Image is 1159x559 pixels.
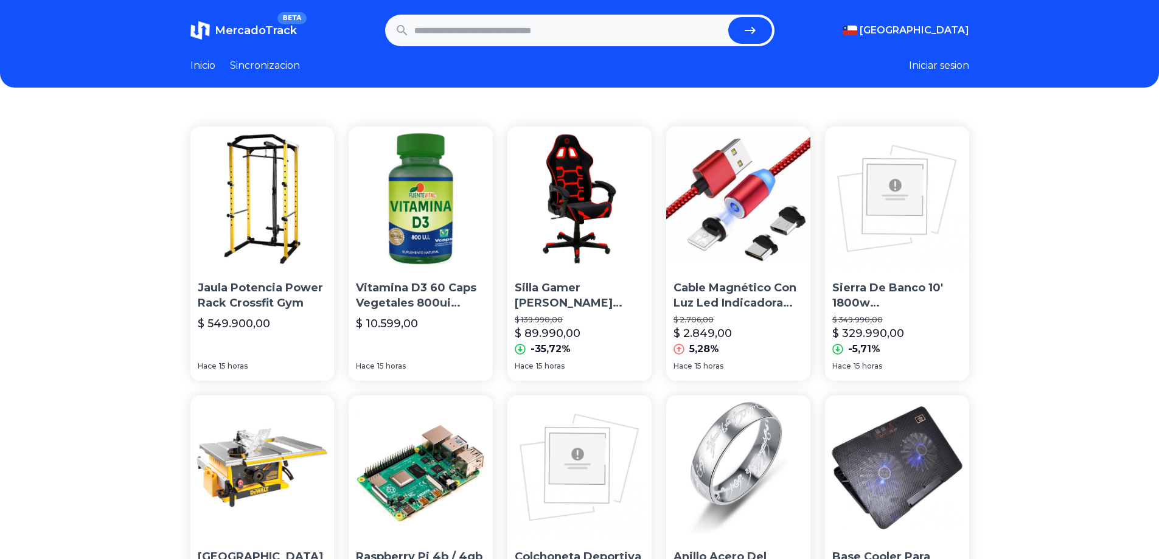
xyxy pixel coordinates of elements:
span: 15 horas [695,361,723,371]
p: $ 89.990,00 [515,325,580,342]
button: Iniciar sesion [909,58,969,73]
img: Anillo Acero Del Señor De Los Anillos Señor De Un Anillo [666,395,810,540]
p: $ 10.599,00 [356,315,418,332]
img: Colchoneta Deportiva 1x50x5 Densidad 60 Tela Impermeable [507,395,652,540]
img: Raspberry Pi 4b / 4gb Ram [349,395,493,540]
p: $ 329.990,00 [832,325,904,342]
span: 15 horas [377,361,406,371]
button: [GEOGRAPHIC_DATA] [843,23,969,38]
p: $ 2.849,00 [673,325,732,342]
p: Vitamina D3 60 Caps Vegetales 800ui Fuente Vital [356,280,486,311]
span: Hace [832,361,851,371]
span: BETA [277,12,306,24]
span: Hace [198,361,217,371]
a: Inicio [190,58,215,73]
p: $ 2.706,00 [673,315,803,325]
span: MercadoTrack [215,24,297,37]
p: 5,28% [689,342,719,356]
span: 15 horas [854,361,882,371]
a: Cable Magnético Con Luz Led Indicadora 360° 3 En 1Cable Magnético Con Luz Led Indicadora 360° 3 E... [666,127,810,381]
img: Cable Magnético Con Luz Led Indicadora 360° 3 En 1 [666,127,810,271]
a: Sincronizacion [230,58,300,73]
a: Sierra De Banco 10' 1800w Stanley Sst1801-b2cSierra De Banco 10' 1800w [PERSON_NAME] Sst1801-b2c$... [825,127,969,381]
p: -35,72% [531,342,571,356]
img: Base Cooler Para Notebook N99 Con 2 Ventiladores [825,395,969,540]
p: $ 349.990,00 [832,315,962,325]
p: Sierra De Banco 10' 1800w [PERSON_NAME] Sst1801-b2c [832,280,962,311]
a: Jaula Potencia Power Rack Crossfit GymJaula Potencia Power Rack Crossfit Gym$ 549.900,00Hace15 horas [190,127,335,381]
span: [GEOGRAPHIC_DATA] [860,23,969,38]
p: Cable Magnético Con Luz Led Indicadora 360° 3 En 1 [673,280,803,311]
img: MercadoTrack [190,21,210,40]
a: MercadoTrackBETA [190,21,297,40]
p: $ 549.900,00 [198,315,270,332]
a: Vitamina D3 60 Caps Vegetales 800ui Fuente VitalVitamina D3 60 Caps Vegetales 800ui Fuente Vital$... [349,127,493,381]
img: Jaula Potencia Power Rack Crossfit Gym [190,127,335,271]
p: Silla Gamer [PERSON_NAME] Reclinable Mrclick [515,280,644,311]
span: Hace [673,361,692,371]
img: Sierra De Mesa 10 1800w Dewalt Dwe7470-b2c [190,395,335,540]
span: 15 horas [536,361,565,371]
a: Silla Gamer Nibio Savage Reclinable MrclickSilla Gamer [PERSON_NAME] Reclinable Mrclick$ 139.990,... [507,127,652,381]
img: Chile [843,26,857,35]
span: Hace [515,361,534,371]
span: Hace [356,361,375,371]
p: $ 139.990,00 [515,315,644,325]
p: Jaula Potencia Power Rack Crossfit Gym [198,280,327,311]
img: Silla Gamer Nibio Savage Reclinable Mrclick [507,127,652,271]
img: Sierra De Banco 10' 1800w Stanley Sst1801-b2c [825,127,969,271]
span: 15 horas [219,361,248,371]
p: -5,71% [848,342,880,356]
img: Vitamina D3 60 Caps Vegetales 800ui Fuente Vital [349,127,493,271]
